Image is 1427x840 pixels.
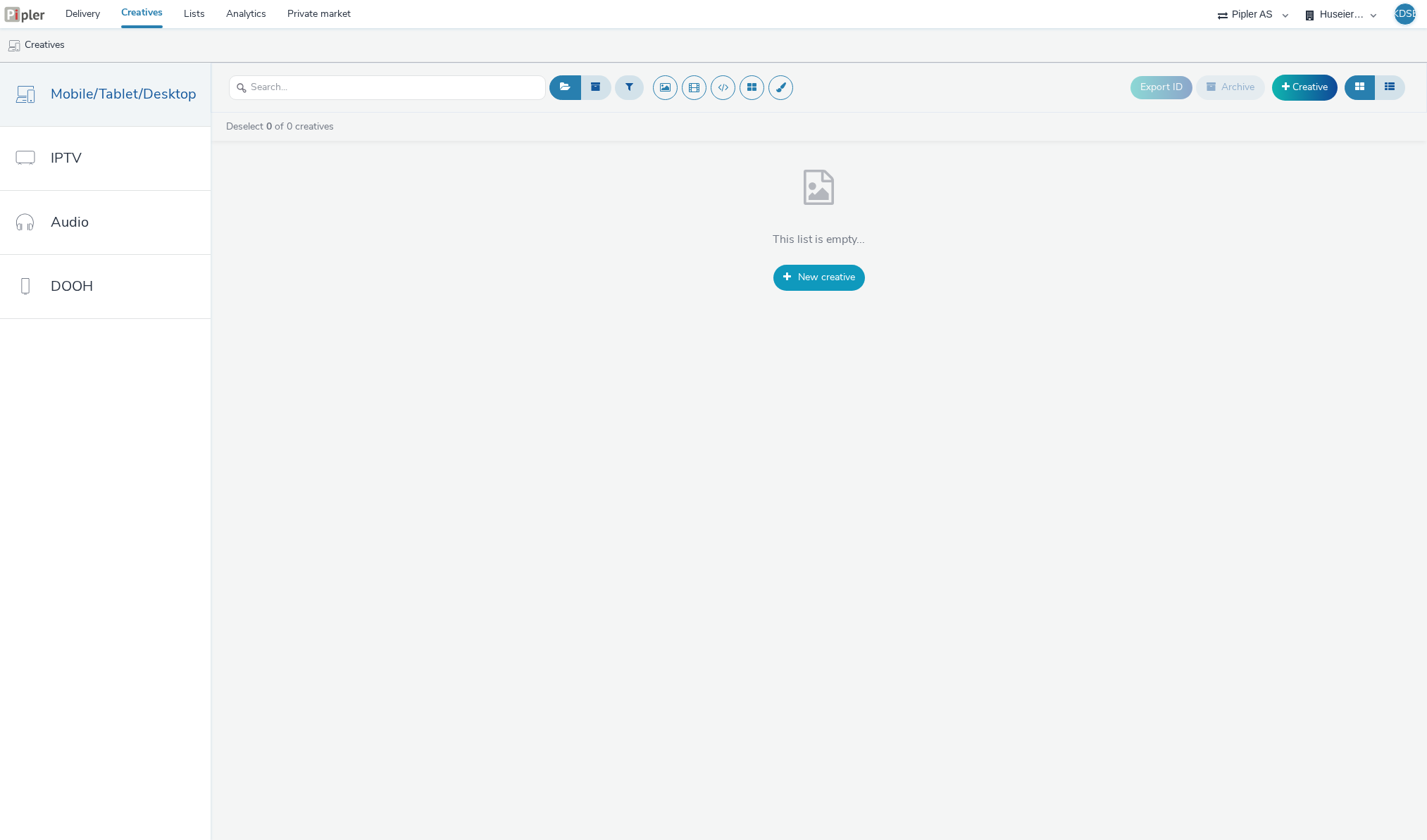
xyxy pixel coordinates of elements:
div: KDSB [1392,4,1419,25]
strong: 0 [266,120,272,133]
span: IPTV [51,148,82,168]
span: Mobile/Tablet/Desktop [51,84,197,104]
span: New creative [798,270,855,284]
a: Creative [1272,75,1338,100]
img: undefined Logo [4,6,46,23]
a: New creative [773,265,865,290]
a: Deselect of 0 creatives [225,120,339,133]
button: Archive [1196,75,1265,99]
input: Search... [229,75,546,100]
button: Export ID [1130,76,1192,99]
img: mobile [7,39,21,53]
span: Audio [51,212,89,232]
button: Grid [1345,75,1375,99]
button: Table [1374,75,1405,99]
h4: This list is empty... [773,232,865,248]
span: DOOH [51,276,93,296]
